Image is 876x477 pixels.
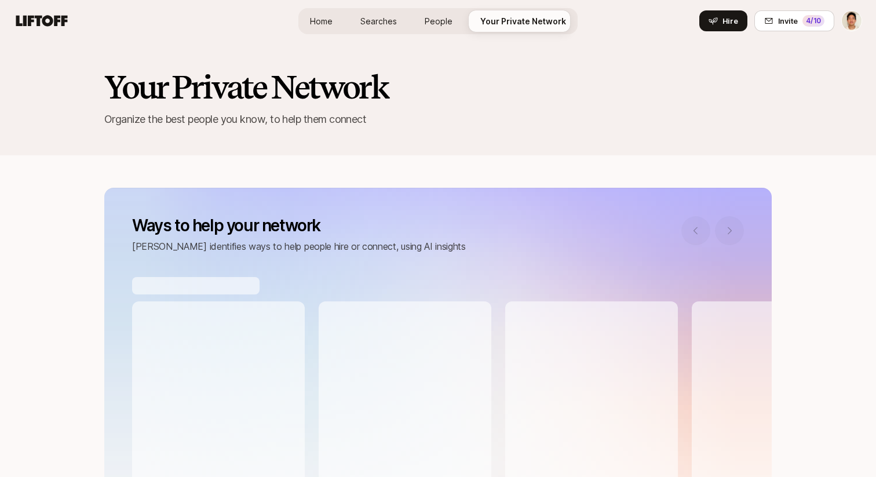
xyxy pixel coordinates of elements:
a: People [415,10,462,32]
span: Your Private Network [480,15,566,27]
div: 4 /10 [802,15,824,27]
button: Jeremy Chen [841,10,862,31]
span: Home [310,15,333,27]
span: Invite [778,15,798,27]
button: Hire [699,10,747,31]
a: Home [301,10,342,32]
span: Hire [722,15,738,27]
span: People [425,15,452,27]
img: Jeremy Chen [842,11,862,31]
p: Organize the best people you know, to help them connect [104,111,772,128]
span: Searches [360,15,397,27]
p: Ways to help your network [132,216,466,235]
a: Your Private Network [471,10,575,32]
p: [PERSON_NAME] identifies ways to help people hire or connect, using AI insights [132,239,466,254]
h2: Your Private Network [104,70,388,104]
a: Searches [351,10,406,32]
button: Invite4/10 [754,10,834,31]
